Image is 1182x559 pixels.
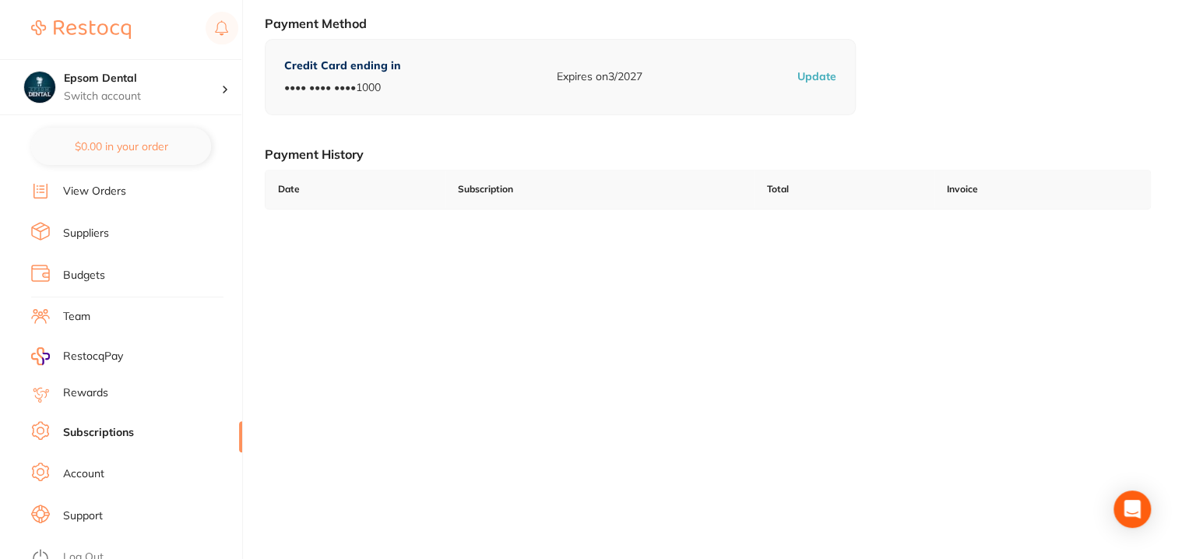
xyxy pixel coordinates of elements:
[63,508,103,524] a: Support
[797,69,836,85] p: Update
[24,72,55,103] img: Epsom Dental
[445,171,755,209] td: Subscription
[557,69,642,85] p: Expires on 3/2027
[284,58,401,74] p: Credit Card ending in
[934,171,1150,209] td: Invoice
[64,71,221,86] h4: Epsom Dental
[63,309,90,325] a: Team
[284,80,401,96] p: •••• •••• •••• 1000
[63,184,126,199] a: View Orders
[63,425,134,441] a: Subscriptions
[63,385,108,401] a: Rewards
[31,12,131,47] a: Restocq Logo
[31,128,211,165] button: $0.00 in your order
[31,20,131,39] img: Restocq Logo
[63,268,105,283] a: Budgets
[1113,490,1151,528] div: Open Intercom Messenger
[266,171,445,209] td: Date
[63,466,104,482] a: Account
[31,347,50,365] img: RestocqPay
[64,89,221,104] p: Switch account
[63,349,123,364] span: RestocqPay
[265,16,1151,31] h1: Payment Method
[265,146,1151,162] h1: Payment History
[63,226,109,241] a: Suppliers
[31,347,123,365] a: RestocqPay
[755,171,934,209] td: Total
